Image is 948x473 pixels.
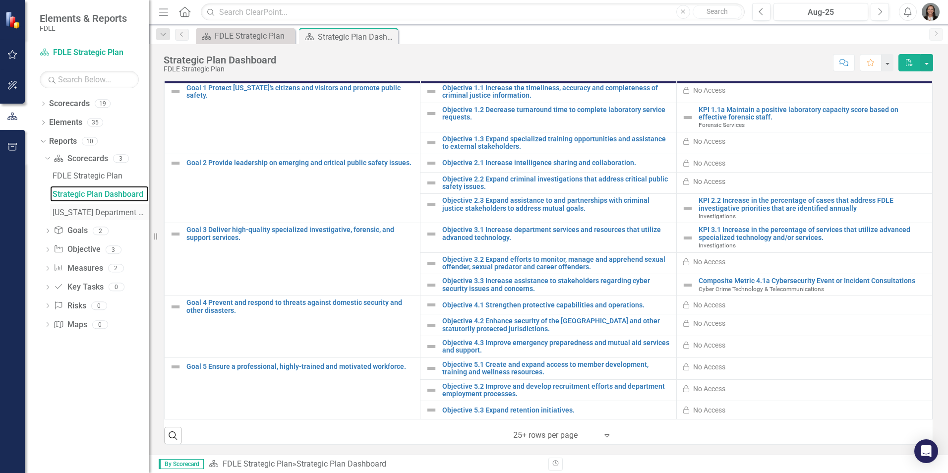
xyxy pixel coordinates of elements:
[170,157,181,169] img: Not Defined
[442,84,671,100] a: Objective 1.1 Increase the timeliness, accuracy and completeness of criminal justice information.
[54,153,108,165] a: Scorecards
[54,282,103,293] a: Key Tasks
[693,136,725,146] div: No Access
[425,137,437,149] img: Not Defined
[318,31,396,43] div: Strategic Plan Dashboard
[164,55,276,65] div: Strategic Plan Dashboard
[922,3,940,21] img: Barrett Espino
[442,383,671,398] a: Objective 5.2 Improve and develop recruitment efforts and department employment processes.
[170,86,181,98] img: Not Defined
[442,159,671,167] a: Objective 2.1 Increase intelligence sharing and collaboration.
[170,228,181,240] img: Not Defined
[693,318,725,328] div: No Access
[699,277,927,285] a: Composite Metric 4.1a Cybersecurity Event or Incident Consultations
[186,226,415,241] a: Goal 3 Deliver high-quality specialized investigative, forensic, and support services.
[49,98,90,110] a: Scorecards
[49,117,82,128] a: Elements
[53,172,149,180] div: FDLE Strategic Plan
[425,108,437,119] img: Not Defined
[777,6,865,18] div: Aug-25
[442,135,671,151] a: Objective 1.3 Expand specialized training opportunities and assistance to external stakeholders.
[164,65,276,73] div: FDLE Strategic Plan
[693,5,742,19] button: Search
[82,137,98,145] div: 10
[425,279,437,291] img: Not Defined
[699,121,745,128] span: Forensic Services
[215,30,293,42] div: FDLE Strategic Plan
[40,47,139,59] a: FDLE Strategic Plan
[707,7,728,15] span: Search
[53,190,149,199] div: Strategic Plan Dashboard
[186,299,415,314] a: Goal 4 Prevent and respond to threats against domestic security and other disasters.
[693,85,725,95] div: No Access
[682,232,694,244] img: Not Defined
[54,263,103,274] a: Measures
[296,459,386,469] div: Strategic Plan Dashboard
[106,245,121,254] div: 3
[699,286,824,293] span: Cyber Crime Technology & Telecommunications
[425,86,437,98] img: Not Defined
[53,208,149,217] div: [US_STATE] Department Of Law Enforcement Strategic Plan
[95,100,111,108] div: 19
[914,439,938,463] div: Open Intercom Messenger
[442,301,671,309] a: Objective 4.1 Strengthen protective capabilities and operations.
[40,12,127,24] span: Elements & Reports
[682,112,694,123] img: Not Defined
[223,459,293,469] a: FDLE Strategic Plan
[425,319,437,331] img: Not Defined
[442,106,671,121] a: Objective 1.2 Decrease turnaround time to complete laboratory service requests.
[87,118,103,127] div: 35
[50,168,149,183] a: FDLE Strategic Plan
[442,176,671,191] a: Objective 2.2 Expand criminal investigations that address critical public safety issues.
[91,301,107,310] div: 0
[442,407,671,414] a: Objective 5.3 Expand retention initiatives.
[682,279,694,291] img: Not Defined
[54,225,87,236] a: Goals
[425,362,437,374] img: Not Defined
[198,30,293,42] a: FDLE Strategic Plan
[699,197,927,212] a: KPI 2.2 Increase in the percentage of cases that address FDLE investigative priorities that are i...
[54,244,100,255] a: Objective
[773,3,868,21] button: Aug-25
[49,136,77,147] a: Reports
[442,256,671,271] a: Objective 3.2 Expand efforts to monitor, manage and apprehend sexual offender, sexual predator an...
[693,300,725,310] div: No Access
[54,300,86,312] a: Risks
[209,459,541,470] div: »
[699,106,927,121] a: KPI 1.1a Maintain a positive laboratory capacity score based on effective forensic staff.
[693,340,725,350] div: No Access
[425,177,437,189] img: Not Defined
[425,257,437,269] img: Not Defined
[425,157,437,169] img: Not Defined
[693,384,725,394] div: No Access
[442,226,671,241] a: Objective 3.1 Increase department services and resources that utilize advanced technology.
[50,204,149,220] a: [US_STATE] Department Of Law Enforcement Strategic Plan
[693,158,725,168] div: No Access
[170,301,181,313] img: Not Defined
[92,320,108,329] div: 0
[693,405,725,415] div: No Access
[682,202,694,214] img: Not Defined
[186,84,415,100] a: Goal 1 Protect [US_STATE]'s citizens and visitors and promote public safety.
[113,154,129,163] div: 3
[699,242,736,249] span: Investigations
[425,404,437,416] img: Not Defined
[40,71,139,88] input: Search Below...
[159,459,204,469] span: By Scorecard
[186,363,415,370] a: Goal 5 Ensure a professional, highly-trained and motivated workforce.
[693,257,725,267] div: No Access
[425,384,437,396] img: Not Defined
[442,317,671,333] a: Objective 4.2 Enhance security of the [GEOGRAPHIC_DATA] and other statutorily protected jurisdict...
[699,213,736,220] span: Investigations
[693,362,725,372] div: No Access
[170,361,181,373] img: Not Defined
[54,319,87,331] a: Maps
[693,177,725,186] div: No Access
[442,361,671,376] a: Objective 5.1 Create and expand access to member development, training and wellness resources.
[676,223,932,252] td: Double-Click to Edit Right Click for Context Menu
[50,186,149,202] a: Strategic Plan Dashboard
[425,299,437,311] img: Not Defined
[93,227,109,235] div: 2
[201,3,745,21] input: Search ClearPoint...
